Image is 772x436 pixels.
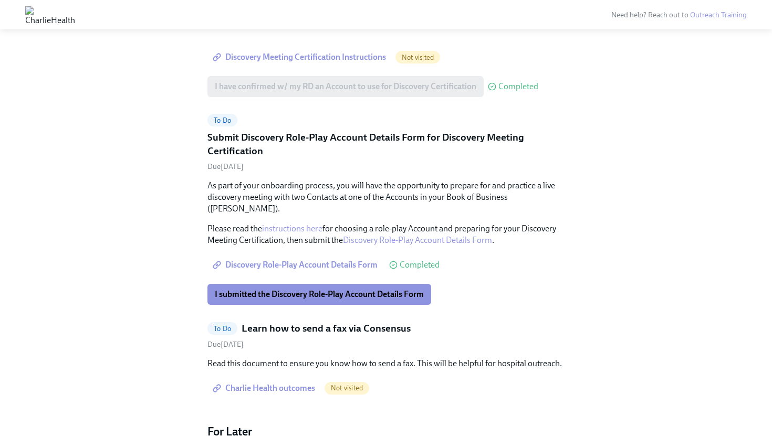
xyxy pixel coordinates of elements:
span: Not visited [395,54,440,61]
a: Outreach Training [690,10,747,19]
span: Need help? Reach out to [611,10,747,19]
h5: Submit Discovery Role-Play Account Details Form for Discovery Meeting Certification [207,131,565,157]
span: To Do [207,325,237,333]
span: Saturday, August 30th 2025, 10:00 am [207,340,244,349]
span: Discovery Meeting Certification Instructions [215,52,386,62]
p: Read this document to ensure you know how to send a fax. This will be helpful for hospital outreach. [207,358,565,369]
a: Charlie Health outcomes [207,378,322,399]
span: Completed [400,261,440,269]
a: Discovery Meeting Certification Instructions [207,47,393,68]
span: Completed [498,82,538,91]
span: I submitted the Discovery Role-Play Account Details Form [215,289,424,300]
span: Charlie Health outcomes [215,383,315,394]
a: To DoSubmit Discovery Role-Play Account Details Form for Discovery Meeting CertificationDue[DATE] [207,114,565,172]
a: To DoLearn how to send a fax via ConsensusDue[DATE] [207,322,565,349]
span: To Do [207,116,237,124]
span: Not visited [325,384,369,392]
p: Please read the for choosing a role-play Account and preparing for your Discovery Meeting Certifi... [207,223,565,246]
span: Discovery Role-Play Account Details Form [215,260,378,270]
span: Friday, August 29th 2025, 10:00 am [207,162,244,171]
button: I submitted the Discovery Role-Play Account Details Form [207,284,431,305]
h5: Learn how to send a fax via Consensus [242,322,411,335]
a: Discovery Role-Play Account Details Form [343,235,492,245]
a: Discovery Role-Play Account Details Form [207,254,385,275]
img: CharlieHealth [25,6,75,23]
a: instructions here [262,224,322,233]
p: As part of your onboarding process, you will have the opportunity to prepare for and practice a l... [207,180,565,215]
